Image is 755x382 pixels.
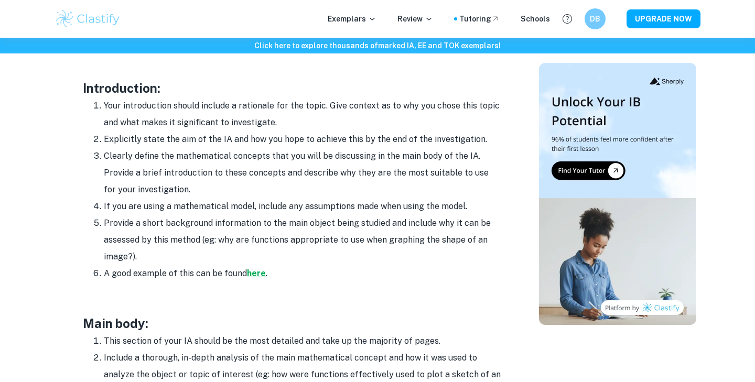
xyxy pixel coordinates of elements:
[627,9,700,28] button: UPGRADE NOW
[55,8,121,29] img: Clastify logo
[83,314,502,333] h3: Main body:
[247,268,266,278] a: here
[521,13,550,25] a: Schools
[328,13,376,25] p: Exemplars
[104,265,502,282] li: A good example of this can be found .
[539,63,696,325] img: Thumbnail
[104,198,502,215] li: If you are using a mathematical model, include any assumptions made when using the model.
[585,8,606,29] button: DB
[558,10,576,28] button: Help and Feedback
[104,215,502,265] li: Provide a short background information to the main object being studied and include why it can be...
[104,97,502,131] li: Your introduction should include a rationale for the topic. Give context as to why you chose this...
[2,40,753,51] h6: Click here to explore thousands of marked IA, EE and TOK exemplars !
[459,13,500,25] a: Tutoring
[104,333,502,350] li: This section of your IA should be the most detailed and take up the majority of pages.
[104,131,502,148] li: Explicitly state the aim of the IA and how you hope to achieve this by the end of the investigation.
[397,13,433,25] p: Review
[104,148,502,198] li: Clearly define the mathematical concepts that you will be discussing in the main body of the IA. ...
[83,79,502,97] h3: Introduction:
[589,13,601,25] h6: DB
